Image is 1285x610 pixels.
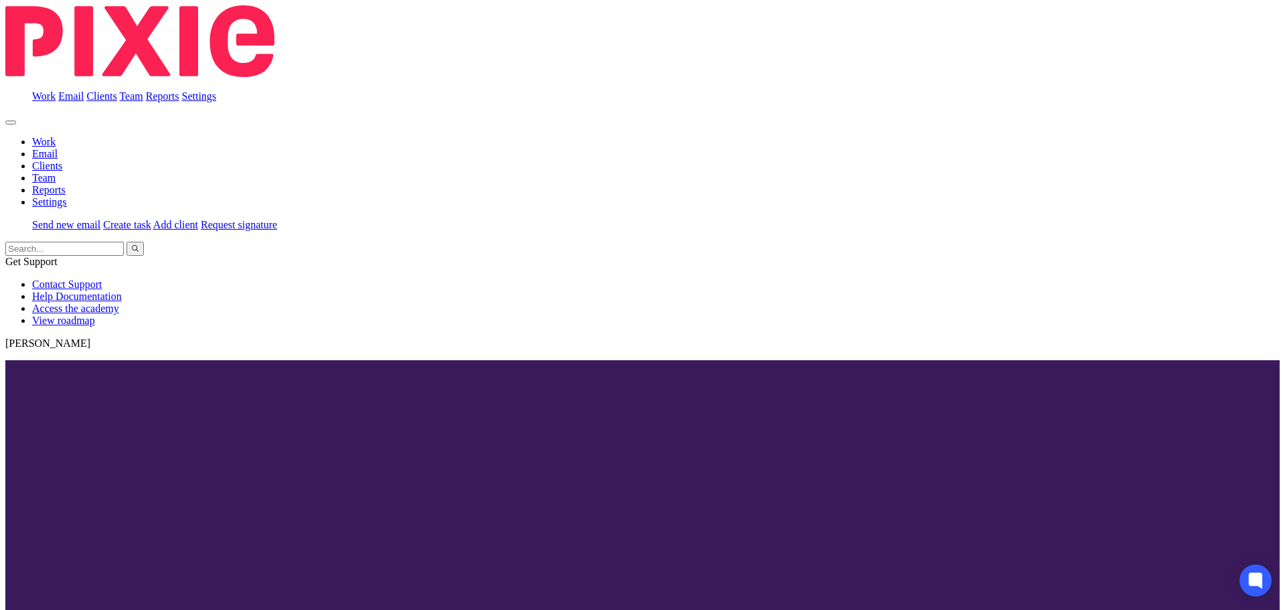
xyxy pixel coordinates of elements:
[146,90,179,102] a: Reports
[32,160,62,171] a: Clients
[32,148,58,159] a: Email
[5,256,58,267] span: Get Support
[5,242,124,256] input: Search
[32,184,66,196] a: Reports
[103,219,151,230] a: Create task
[126,242,144,256] button: Search
[86,90,116,102] a: Clients
[153,219,198,230] a: Add client
[32,172,56,183] a: Team
[119,90,143,102] a: Team
[32,303,119,314] a: Access the academy
[32,315,95,326] a: View roadmap
[182,90,217,102] a: Settings
[32,291,122,302] a: Help Documentation
[5,337,1280,350] p: [PERSON_NAME]
[32,219,100,230] a: Send new email
[32,196,67,208] a: Settings
[5,5,274,77] img: Pixie
[32,279,102,290] a: Contact Support
[58,90,84,102] a: Email
[32,136,56,147] a: Work
[201,219,277,230] a: Request signature
[32,90,56,102] a: Work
